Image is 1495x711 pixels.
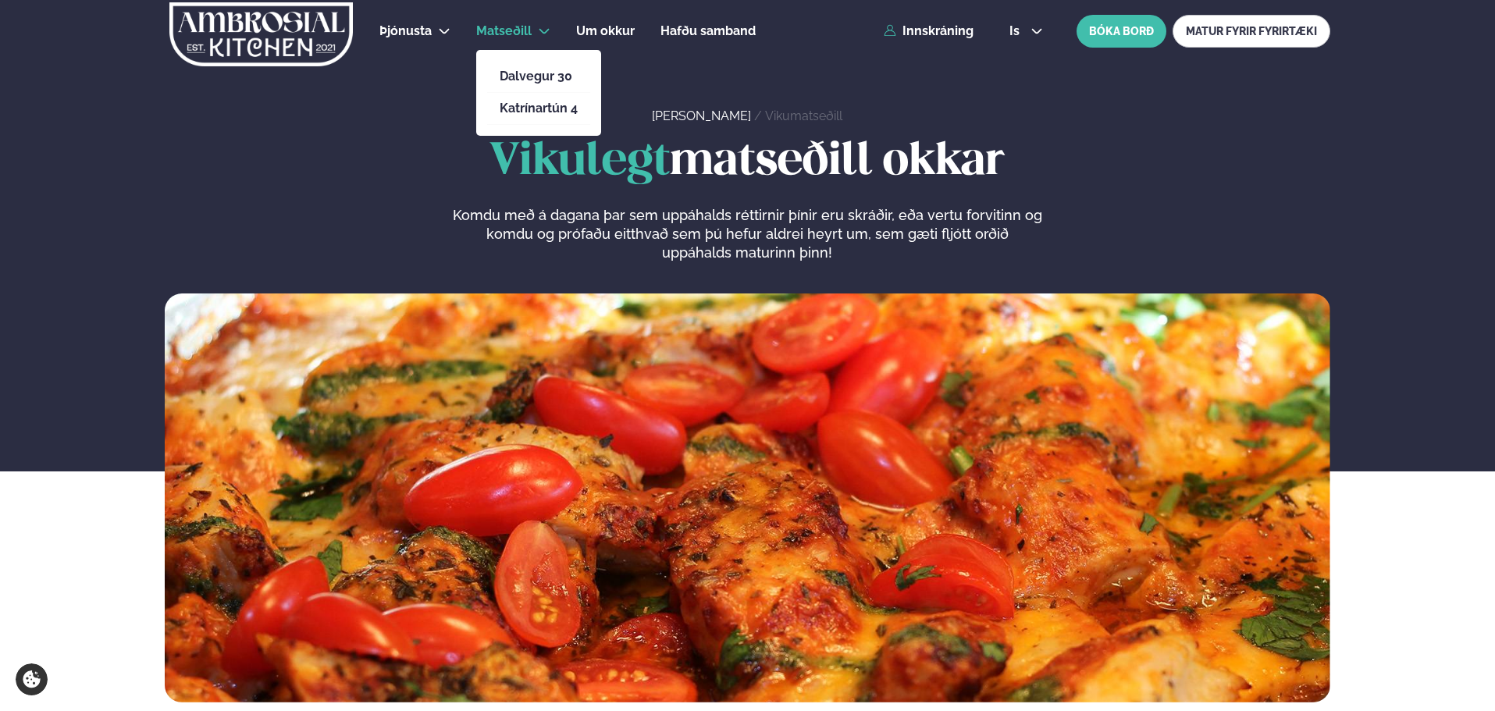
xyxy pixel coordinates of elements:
a: MATUR FYRIR FYRIRTÆKI [1173,15,1330,48]
img: logo [168,2,354,66]
a: Þjónusta [379,22,432,41]
button: BÓKA BORÐ [1077,15,1166,48]
span: / [754,108,765,123]
span: Vikulegt [489,140,670,183]
a: Katrínartún 4 [500,102,578,115]
p: Komdu með á dagana þar sem uppáhalds réttirnir þínir eru skráðir, eða vertu forvitinn og komdu og... [452,206,1042,262]
span: Um okkur [576,23,635,38]
button: is [997,25,1055,37]
img: image alt [165,293,1330,702]
a: Innskráning [884,24,974,38]
h1: matseðill okkar [165,137,1330,187]
a: Matseðill [476,22,532,41]
a: Dalvegur 30 [500,70,578,83]
span: Matseðill [476,23,532,38]
span: is [1009,25,1024,37]
span: Hafðu samband [660,23,756,38]
a: Hafðu samband [660,22,756,41]
a: Vikumatseðill [765,108,842,123]
a: Um okkur [576,22,635,41]
a: Cookie settings [16,663,48,695]
span: Þjónusta [379,23,432,38]
a: [PERSON_NAME] [652,108,751,123]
